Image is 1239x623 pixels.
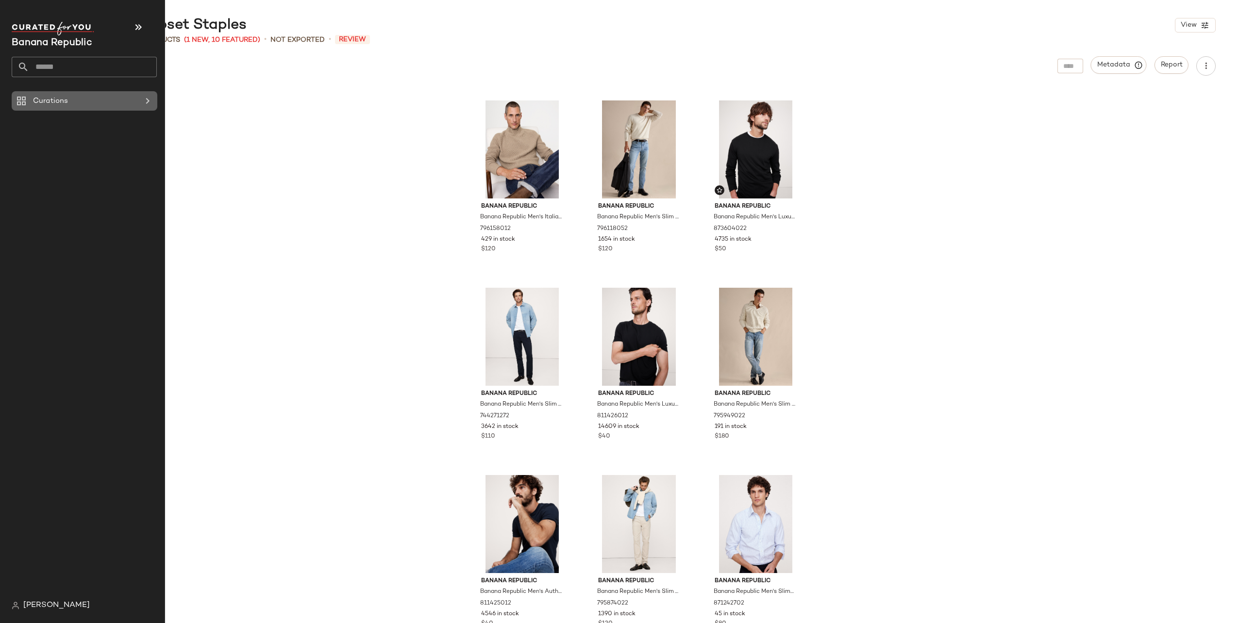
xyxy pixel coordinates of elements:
[473,475,571,573] img: cn57090467.jpg
[270,35,325,45] span: Not Exported
[481,235,515,244] span: 429 in stock
[481,577,563,586] span: Banana Republic
[598,423,639,431] span: 14609 in stock
[329,34,331,46] span: •
[264,34,267,46] span: •
[480,400,562,409] span: Banana Republic Men's Slim Traveler Pant Navy Blue Size 30W 30L
[714,213,796,222] span: Banana Republic Men's Luxury-Touch Long-Sleeve T-Shirt Black Size XL
[480,588,562,596] span: Banana Republic Men's Authentic Supima® T-Shirt Navy Blue Size S
[480,213,562,222] span: Banana Republic Men's Italian Merino-Blend Mock-Neck Sweater Natural Beige Size XS
[481,610,519,619] span: 4546 in stock
[33,96,68,107] span: Curations
[1175,18,1216,33] button: View
[590,100,688,198] img: cn60382040.jpg
[473,100,571,198] img: cn60580742.jpg
[481,390,563,398] span: Banana Republic
[1155,56,1189,74] button: Report
[715,577,797,586] span: Banana Republic
[480,599,511,608] span: 811425012
[707,100,804,198] img: cn57117745.jpg
[481,245,496,254] span: $120
[715,610,745,619] span: 45 in stock
[597,599,628,608] span: 795874022
[481,423,519,431] span: 3642 in stock
[714,400,796,409] span: Banana Republic Men's Slim Selvedge [PERSON_NAME] Light Wash Size 30W
[590,288,688,386] img: cn60356996.jpg
[12,22,94,35] img: cfy_white_logo.C9jOOHJF.svg
[1160,61,1183,69] span: Report
[481,202,563,211] span: Banana Republic
[597,213,679,222] span: Banana Republic Men's Slim Luxe Traveler [PERSON_NAME] Light Wash Size 30W 32L
[184,35,260,45] span: (1 New, 10 Featured)
[598,245,613,254] span: $120
[714,412,745,421] span: 795949022
[715,423,747,431] span: 191 in stock
[715,432,729,441] span: $180
[590,475,688,573] img: cn59846204.jpg
[598,202,680,211] span: Banana Republic
[335,35,370,44] span: Review
[597,412,628,421] span: 811426012
[598,235,635,244] span: 1654 in stock
[598,577,680,586] span: Banana Republic
[715,245,726,254] span: $50
[23,600,90,611] span: [PERSON_NAME]
[715,235,752,244] span: 4735 in stock
[714,588,796,596] span: Banana Republic Men's Slim-Fit Wrinkle-Resistant Dress Shirt Blue Multi Size XXL
[714,225,747,233] span: 873604022
[481,432,495,441] span: $110
[1091,56,1147,74] button: Metadata
[715,390,797,398] span: Banana Republic
[707,288,804,386] img: cn60103468.jpg
[480,225,511,233] span: 796158012
[1097,61,1141,69] span: Metadata
[717,187,722,193] img: svg%3e
[480,412,509,421] span: 744271272
[715,202,797,211] span: Banana Republic
[597,400,679,409] span: Banana Republic Men's Luxury-Touch T-Shirt Black Size S
[714,599,744,608] span: 871242702
[473,288,571,386] img: cn59457928.jpg
[12,38,92,48] span: Current Company Name
[12,602,19,609] img: svg%3e
[598,390,680,398] span: Banana Republic
[597,225,628,233] span: 796118052
[598,432,610,441] span: $40
[707,475,804,573] img: cn59292968.jpg
[1180,21,1197,29] span: View
[597,588,679,596] span: Banana Republic Men's Slim Traveler Pant Stone Beige Size 30W 30L
[598,610,636,619] span: 1390 in stock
